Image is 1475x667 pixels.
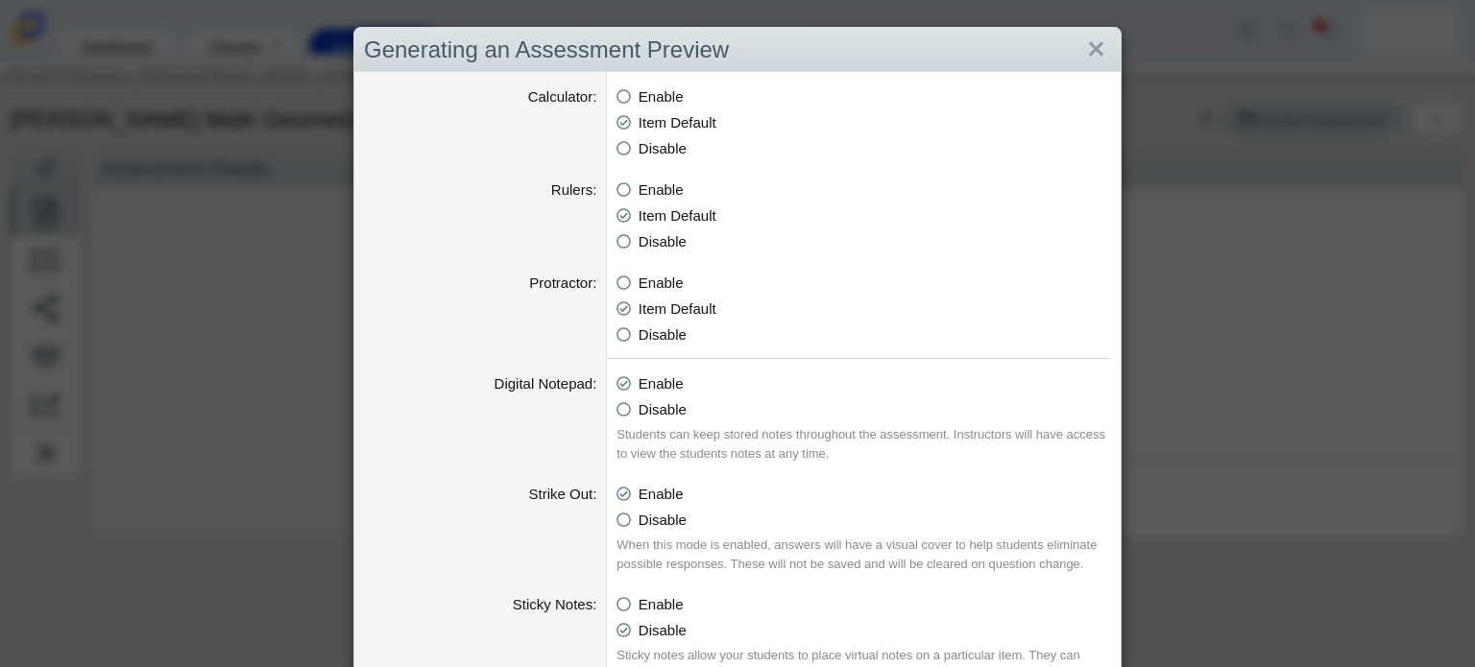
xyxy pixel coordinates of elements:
div: Generating an Assessment Preview [354,28,1121,73]
span: Disable [639,233,687,250]
span: Enable [639,486,684,502]
label: Digital Notepad [495,375,597,392]
span: Enable [639,274,684,291]
span: Disable [639,512,687,528]
div: When this mode is enabled, answers will have a visual cover to help students eliminate possible r... [617,536,1111,573]
span: Item Default [639,114,716,131]
span: Enable [639,596,684,612]
span: Disable [639,401,687,417]
span: Enable [639,181,684,198]
a: Close [1081,34,1111,66]
label: Rulers [551,181,597,198]
span: Item Default [639,207,716,224]
label: Strike Out [528,486,596,502]
span: Disable [639,622,687,638]
span: Enable [639,88,684,105]
label: Calculator [528,88,597,105]
label: Sticky Notes [513,596,597,612]
span: Enable [639,375,684,392]
label: Protractor [529,274,596,291]
span: Disable [639,140,687,156]
span: Disable [639,326,687,343]
span: Item Default [639,300,716,317]
div: Students can keep stored notes throughout the assessment. Instructors will have access to view th... [617,425,1111,463]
